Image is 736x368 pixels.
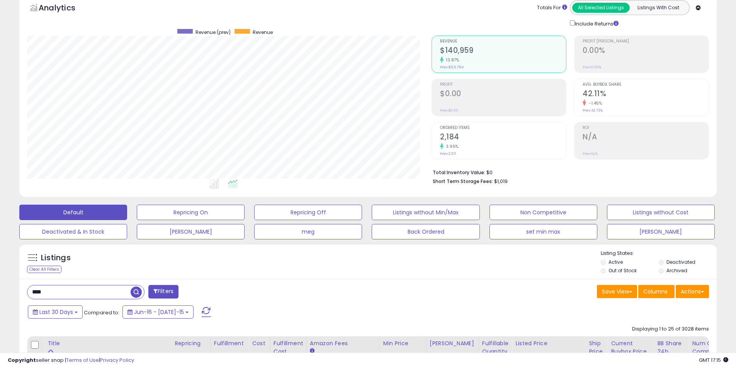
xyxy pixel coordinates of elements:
[515,339,582,348] div: Listed Price
[254,224,362,239] button: meg
[583,89,709,100] h2: 42.11%
[583,46,709,56] h2: 0.00%
[607,205,715,220] button: Listings without Cost
[310,348,314,354] small: Amazon Fees.
[444,57,459,63] small: 13.87%
[175,339,207,348] div: Repricing
[310,339,377,348] div: Amazon Fees
[657,339,685,356] div: BB Share 24h.
[372,224,479,239] button: Back Ordered
[609,267,637,274] label: Out of Stock
[572,3,630,13] button: All Selected Listings
[372,205,479,220] button: Listings without Min/Max
[699,356,728,364] span: 2025-08-15 17:15 GMT
[48,339,168,348] div: Title
[122,305,194,319] button: Jun-16 - [DATE]-15
[440,132,566,143] h2: 2,184
[134,308,184,316] span: Jun-16 - [DATE]-15
[611,339,651,356] div: Current Buybox Price
[586,100,602,106] small: -1.45%
[28,305,83,319] button: Last 30 Days
[666,259,695,265] label: Deactivated
[41,253,71,263] h5: Listings
[490,224,597,239] button: set min max
[597,285,637,298] button: Save View
[440,39,566,44] span: Revenue
[19,205,127,220] button: Default
[583,39,709,44] span: Profit [PERSON_NAME]
[444,144,459,149] small: 3.95%
[383,339,423,348] div: Min Price
[564,19,628,28] div: Include Returns
[676,285,709,298] button: Actions
[440,151,456,156] small: Prev: 2,101
[253,29,273,36] span: Revenue
[583,126,709,130] span: ROI
[195,29,231,36] span: Revenue (prev)
[490,205,597,220] button: Non Competitive
[274,339,303,356] div: Fulfillment Cost
[629,3,687,13] button: Listings With Cost
[252,339,267,348] div: Cost
[430,339,476,348] div: [PERSON_NAME]
[638,285,675,298] button: Columns
[601,250,717,257] p: Listing States:
[589,339,604,356] div: Ship Price
[84,309,119,316] span: Compared to:
[440,65,464,70] small: Prev: $123,794
[494,178,508,185] span: $1,019
[433,178,493,185] b: Short Term Storage Fees:
[632,326,709,333] div: Displaying 1 to 25 of 3028 items
[583,151,598,156] small: Prev: N/A
[433,167,703,176] li: $0
[440,108,458,113] small: Prev: $0.00
[440,46,566,56] h2: $140,959
[8,356,36,364] strong: Copyright
[66,356,99,364] a: Terms of Use
[8,357,134,364] div: seller snap | |
[214,339,245,348] div: Fulfillment
[583,65,601,70] small: Prev: 0.00%
[643,288,668,295] span: Columns
[440,83,566,87] span: Profit
[254,205,362,220] button: Repricing Off
[609,259,623,265] label: Active
[148,285,178,298] button: Filters
[482,339,509,356] div: Fulfillable Quantity
[137,205,245,220] button: Repricing On
[583,108,603,113] small: Prev: 42.73%
[692,339,720,356] div: Num of Comp.
[39,308,73,316] span: Last 30 Days
[440,89,566,100] h2: $0.00
[607,224,715,239] button: [PERSON_NAME]
[39,2,90,15] h5: Analytics
[537,4,567,12] div: Totals For
[19,224,127,239] button: Deactivated & In Stock
[137,224,245,239] button: [PERSON_NAME]
[440,126,566,130] span: Ordered Items
[433,169,485,176] b: Total Inventory Value:
[583,132,709,143] h2: N/A
[666,267,687,274] label: Archived
[100,356,134,364] a: Privacy Policy
[583,83,709,87] span: Avg. Buybox Share
[27,266,61,273] div: Clear All Filters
